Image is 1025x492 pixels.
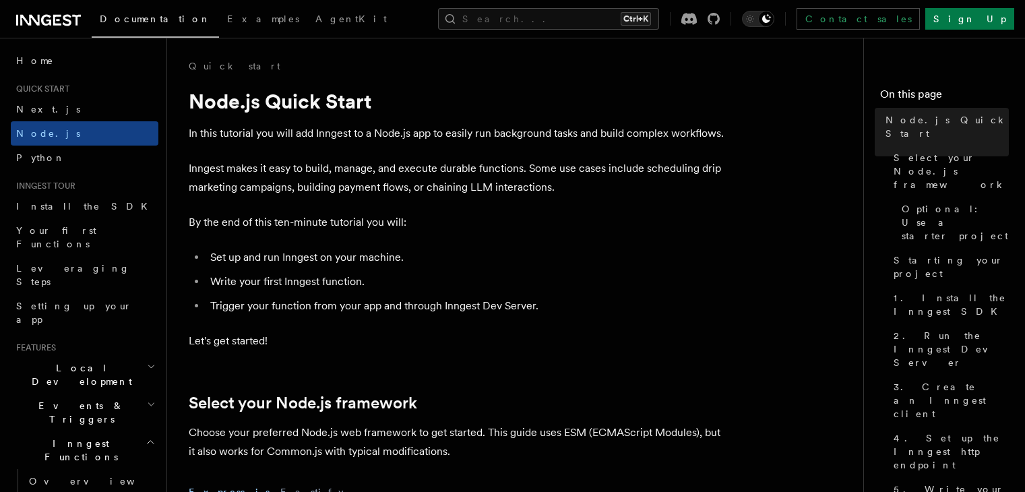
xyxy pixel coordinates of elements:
span: Events & Triggers [11,399,147,426]
span: Local Development [11,361,147,388]
p: Inngest makes it easy to build, manage, and execute durable functions. Some use cases include sch... [189,159,728,197]
a: Sign Up [925,8,1014,30]
span: Setting up your app [16,301,132,325]
a: Next.js [11,97,158,121]
a: 1. Install the Inngest SDK [888,286,1009,324]
kbd: Ctrl+K [621,12,651,26]
p: Choose your preferred Node.js web framework to get started. This guide uses ESM (ECMAScript Modul... [189,423,728,461]
span: Documentation [100,13,211,24]
a: Setting up your app [11,294,158,332]
button: Inngest Functions [11,431,158,469]
a: Documentation [92,4,219,38]
span: Node.js Quick Start [886,113,1009,140]
p: Let's get started! [189,332,728,350]
span: Overview [29,476,168,487]
button: Local Development [11,356,158,394]
a: Starting your project [888,248,1009,286]
span: Leveraging Steps [16,263,130,287]
span: Node.js [16,128,80,139]
a: Select your Node.js framework [189,394,417,412]
span: Python [16,152,65,163]
a: Leveraging Steps [11,256,158,294]
button: Search...Ctrl+K [438,8,659,30]
a: Contact sales [797,8,920,30]
a: Python [11,146,158,170]
li: Trigger your function from your app and through Inngest Dev Server. [206,297,728,315]
span: 1. Install the Inngest SDK [894,291,1009,318]
p: In this tutorial you will add Inngest to a Node.js app to easily run background tasks and build c... [189,124,728,143]
span: Inngest Functions [11,437,146,464]
a: 2. Run the Inngest Dev Server [888,324,1009,375]
h1: Node.js Quick Start [189,89,728,113]
span: 2. Run the Inngest Dev Server [894,329,1009,369]
li: Write your first Inngest function. [206,272,728,291]
span: Your first Functions [16,225,96,249]
a: Optional: Use a starter project [896,197,1009,248]
a: Your first Functions [11,218,158,256]
a: Home [11,49,158,73]
h4: On this page [880,86,1009,108]
span: AgentKit [315,13,387,24]
a: Install the SDK [11,194,158,218]
a: Quick start [189,59,280,73]
li: Set up and run Inngest on your machine. [206,248,728,267]
a: Node.js Quick Start [880,108,1009,146]
a: Examples [219,4,307,36]
span: Starting your project [894,253,1009,280]
span: Examples [227,13,299,24]
span: Home [16,54,54,67]
p: By the end of this ten-minute tutorial you will: [189,213,728,232]
a: AgentKit [307,4,395,36]
span: Install the SDK [16,201,156,212]
button: Events & Triggers [11,394,158,431]
span: Features [11,342,56,353]
span: Quick start [11,84,69,94]
span: 4. Set up the Inngest http endpoint [894,431,1009,472]
span: Select your Node.js framework [894,151,1009,191]
a: 3. Create an Inngest client [888,375,1009,426]
a: Select your Node.js framework [888,146,1009,197]
a: 4. Set up the Inngest http endpoint [888,426,1009,477]
span: Optional: Use a starter project [902,202,1009,243]
a: Node.js [11,121,158,146]
span: Next.js [16,104,80,115]
span: 3. Create an Inngest client [894,380,1009,421]
span: Inngest tour [11,181,75,191]
button: Toggle dark mode [742,11,774,27]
